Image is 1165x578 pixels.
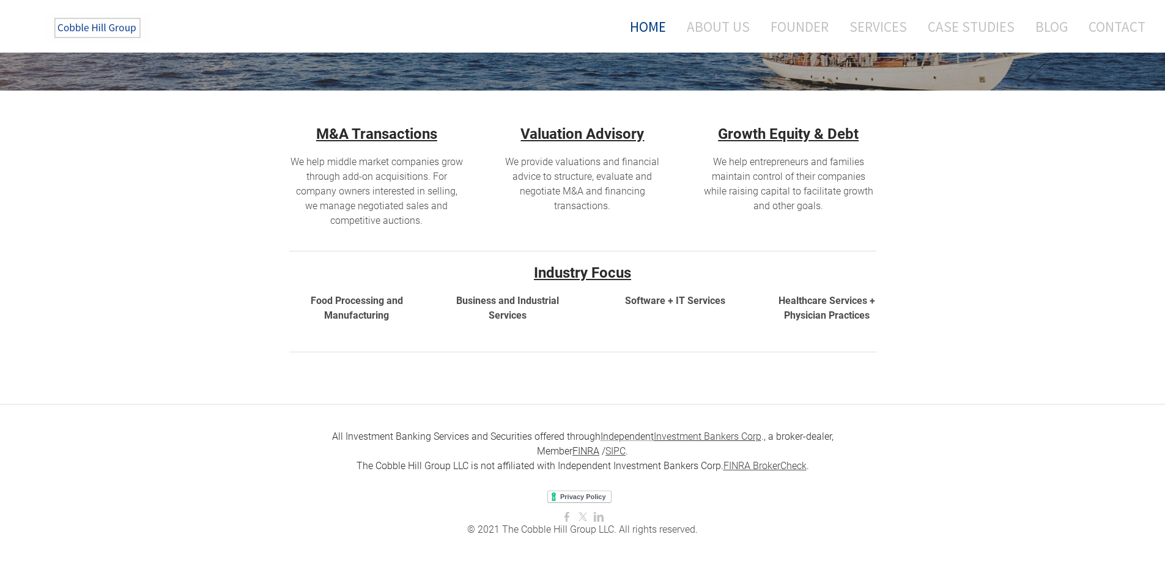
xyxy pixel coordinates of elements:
font: / [602,445,605,457]
u: M&A Transactions [316,125,437,143]
strong: Industry Focus [534,264,631,281]
a: Home [612,10,675,43]
div: ​© 2021 The Cobble Hill Group LLC. All rights reserved. [289,522,876,537]
a: FINRA [572,445,599,457]
strong: Healthcare Services + Physician Practices [779,295,875,321]
font: . [807,460,809,472]
a: Twitter [578,511,588,523]
strong: Growth Equity & Debt [718,125,859,143]
img: The Cobble Hill Group LLC [46,13,150,43]
font: The Cobble Hill Group LLC is not affiliated with Independent Investment Bankers Corp. [357,460,723,472]
a: Contact [1079,10,1145,43]
a: About Us [678,10,759,43]
font: All Investment Banking Services and Securities offered through [332,431,601,442]
font: . [654,431,764,442]
font: Business and Industrial Services [456,295,559,321]
a: Facebook [562,511,572,523]
a: FINRA BrokerCheck [723,460,807,472]
span: We provide valuations and financial advice to structure, evaluate and negotiate M&A and financing... [505,156,659,212]
span: We help entrepreneurs and families maintain control of their companies while raising capital to f... [704,156,873,212]
font: Independent [601,431,654,442]
iframe: Privacy Policy [547,491,618,504]
a: Linkedin [594,511,604,523]
strong: Food Processing and Manufacturing [311,295,403,321]
span: We help middle market companies grow through add-on acquisitions. For company owners interested i... [290,156,463,226]
a: Case Studies [919,10,1024,43]
a: Valuation Advisory [520,125,644,143]
font: . [626,445,628,457]
a: SIPC [605,445,626,457]
a: IndependentInvestment Bankers Corp. [601,431,764,442]
a: Founder [761,10,838,43]
a: Services [840,10,916,43]
a: Blog [1026,10,1077,43]
strong: Software + IT Services [625,295,725,306]
u: Investment Bankers Corp [654,431,761,442]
